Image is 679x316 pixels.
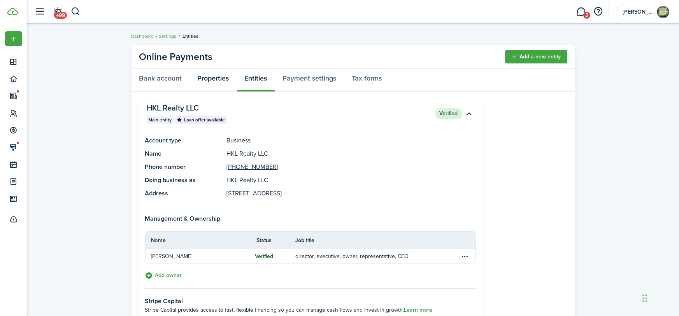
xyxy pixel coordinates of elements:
[71,5,81,18] button: Search
[145,271,182,280] button: Add owner
[145,149,215,158] panel-main-title: Name
[295,252,409,260] span: director, executive, owner, representative, CEO
[145,306,476,314] panel-main-text: Stripe Capital provides access to fast, flexible financing so you can manage cash flows and inves...
[255,253,273,260] status: Verified
[149,116,172,123] span: Main entity
[574,2,589,22] a: Messaging
[227,136,476,145] panel-main-description: Business
[623,9,654,15] span: Rob
[275,68,344,92] a: Payment settings
[227,176,476,185] panel-main-description: HKL Realty LLC
[227,162,279,172] a: [PHONE_NUMBER]
[145,176,215,185] panel-main-title: Doing business as
[404,307,433,313] a: Learn more
[51,2,65,22] a: Notifications
[592,5,605,18] button: Open resource center
[640,279,679,316] iframe: Chat Widget
[344,68,390,92] a: Tax forms
[132,68,190,92] a: Bank account
[145,189,215,198] panel-main-title: Address
[435,108,463,119] status: Verified
[227,189,476,198] address: [STREET_ADDRESS]
[159,33,177,40] a: Settings
[657,6,669,18] img: Rob
[183,33,199,40] span: Entities
[184,116,225,123] span: Loan offer available
[190,68,237,92] a: Properties
[642,286,647,310] div: Drag
[54,12,67,19] span: +99
[145,214,476,224] h3: Management & Ownership
[460,251,470,261] button: Open menu
[145,136,215,145] panel-main-title: Account type
[583,12,590,19] span: 2
[147,104,406,112] panel-main-title: HKL Realty LLC
[151,252,193,260] span: [PERSON_NAME]
[146,236,245,244] th: Name
[7,8,18,15] img: TenantCloud
[5,31,22,46] button: Open menu
[139,49,213,64] panel-main-title: Online Payments
[295,236,444,244] th: Job title
[463,107,476,120] button: Toggle accordion
[227,149,476,158] panel-main-description: HKL Realty LLC
[145,297,443,306] panel-main-title: Stripe Capital
[145,162,215,172] panel-main-title: Phone number
[33,4,47,19] button: Open sidebar
[256,236,283,244] th: Status
[132,33,154,40] a: Dashboard
[505,50,567,63] a: Add a new entity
